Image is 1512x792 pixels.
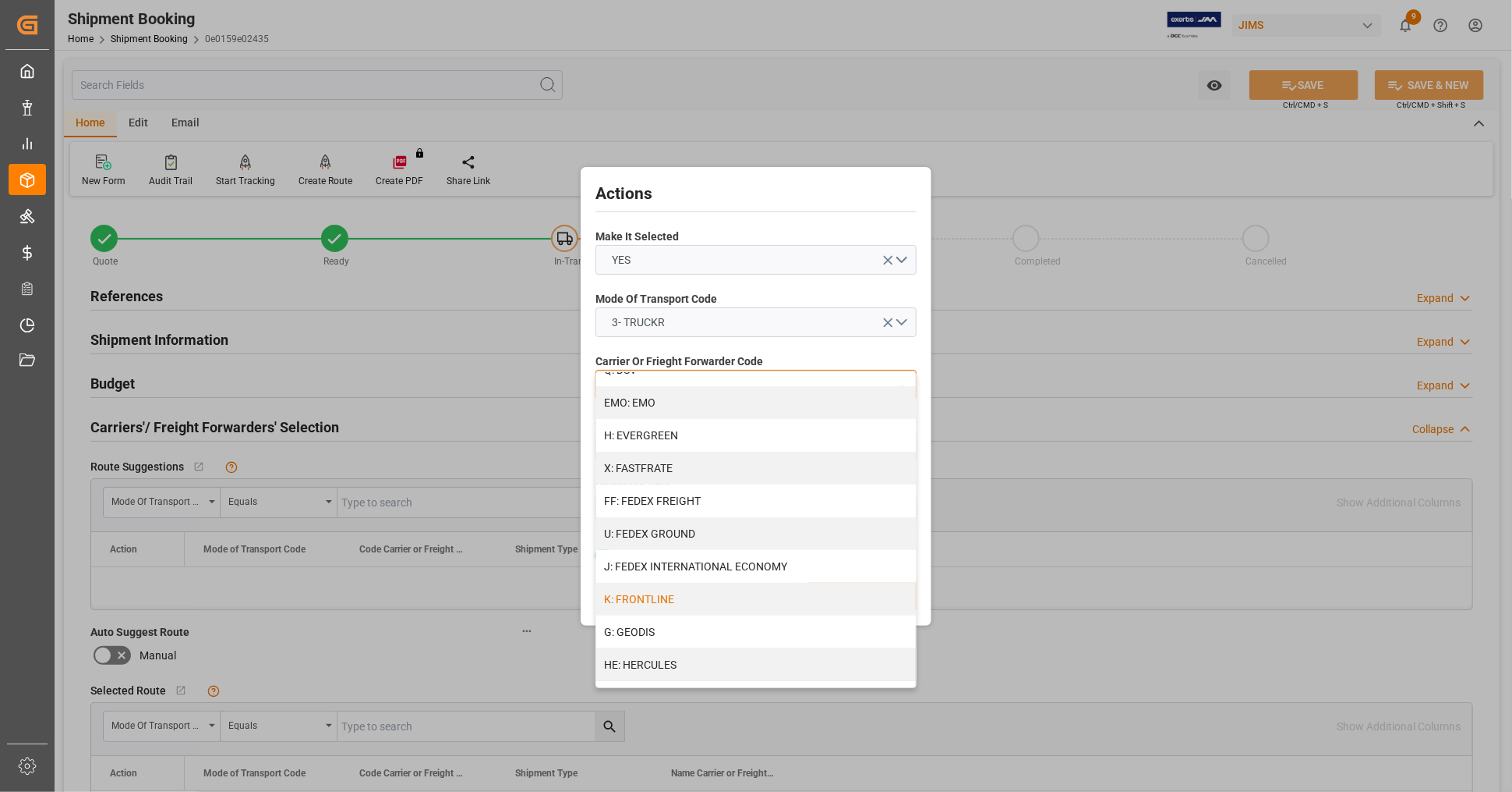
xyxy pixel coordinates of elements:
div: K: FRONTLINE [596,583,916,616]
div: FF: FEDEX FREIGHT [596,485,916,517]
div: X: FASTFRATE [596,452,916,485]
span: YES [605,252,639,268]
div: H: EVERGREEN [596,419,916,452]
button: open menu [595,307,917,337]
div: EMO: EMO [596,386,916,419]
span: 3- TRUCKR [605,314,673,331]
span: Carrier Or Frieght Forwarder Code [595,353,763,370]
h2: Actions [595,182,917,207]
div: J: FEDEX INTERNATIONAL ECONOMY [596,550,916,583]
div: L: [PERSON_NAME] [596,681,916,714]
span: Make It Selected [595,229,679,245]
div: G: GEODIS [596,616,916,648]
button: close menu [595,370,917,400]
div: U: FEDEX GROUND [596,517,916,550]
button: open menu [595,245,917,275]
span: Mode Of Transport Code [595,291,717,307]
div: HE: HERCULES [596,648,916,681]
